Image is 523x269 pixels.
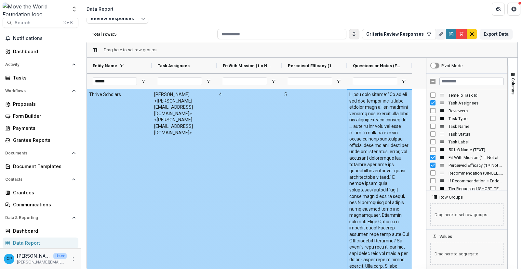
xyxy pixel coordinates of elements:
[439,195,463,200] span: Row Groups
[3,238,78,248] a: Data Report
[3,135,78,145] a: Grantee Reports
[5,62,69,67] span: Activity
[13,36,76,41] span: Notifications
[3,3,67,16] img: Move the World Foundation logo
[3,199,78,210] a: Communications
[53,253,67,259] p: User
[449,178,503,183] span: If Recommendation = Endorse and Applicant = Prior Grantee, do you think we should fund at a highe...
[87,13,138,24] button: Review Responses
[13,239,73,246] div: Data Report
[426,177,507,185] div: If Recommendation = Endorse and Applicant = Prior Grantee, do you think we should fund at a highe...
[430,243,503,265] span: Drag here to aggregate
[154,92,215,136] span: [PERSON_NAME] <[PERSON_NAME][EMAIL_ADDRESS][DOMAIN_NAME]> <[PERSON_NAME][EMAIL_ADDRESS][DOMAIN_NA...
[449,108,503,113] span: Reviewers
[3,46,78,57] a: Dashboard
[480,29,513,39] button: Export Data
[426,130,507,138] div: Task Status Column
[5,151,69,155] span: Documents
[61,19,74,26] div: ⌘ + K
[3,59,78,70] button: Open Activity
[13,74,73,81] div: Tasks
[104,47,156,52] div: Row Groups
[104,47,156,52] span: Drag here to set row groups
[93,63,117,68] span: Entity Name
[288,63,336,68] span: Perceived Efficacy (1 = Not at all, 5 = Extremely) (RATING)
[426,200,507,229] div: Row Groups
[13,201,73,208] div: Communications
[492,3,505,16] button: Partners
[3,86,78,96] button: Open Workflows
[7,257,12,261] div: Christina Pappas
[3,72,78,83] a: Tasks
[3,18,78,28] button: Search...
[430,203,503,226] span: Drag here to set row groups
[13,125,73,131] div: Payments
[141,79,146,84] button: Open Filter Menu
[13,48,73,55] div: Dashboard
[219,92,280,98] span: 4
[436,29,446,39] button: Rename
[456,29,467,39] button: Delete
[158,63,190,68] span: Task Assignees
[426,146,507,153] div: 501c3 Name (TEXT) Column
[467,29,477,39] button: default
[93,78,137,85] input: Entity Name Filter Input
[5,215,69,220] span: Data & Reporting
[3,99,78,109] a: Proposals
[3,187,78,198] a: Grantees
[426,161,507,169] div: Perceived Efficacy (1 = Not at all, 5 = Extremely) (RATING) Column
[288,78,332,85] input: Perceived Efficacy (1 = Not at all, 5 = Extremely) (RATING) Filter Input
[13,137,73,143] div: Grantee Reports
[507,3,520,16] button: Get Help
[5,177,69,182] span: Contacts
[449,124,503,129] span: Task Name
[3,33,78,43] button: Notifications
[349,29,359,39] button: Toggle auto height
[223,63,271,68] span: Fit With Mission (1 = Not at all, 5 = Extremely Likely) (RATING)
[3,123,78,133] a: Payments
[158,78,202,85] input: Task Assignees Filter Input
[426,99,507,107] div: Task Assignees Column
[17,252,51,259] p: [PERSON_NAME]
[15,20,59,26] span: Search...
[13,113,73,119] div: Form Builder
[449,147,503,152] span: 501c3 Name (TEXT)
[426,153,507,161] div: Fit With Mission (1 = Not at all, 5 = Extremely Likely) (RATING) Column
[441,63,463,68] div: Pivot Mode
[449,116,503,121] span: Task Type
[138,13,148,24] button: Edit selected report
[439,78,503,85] input: Filter Columns Input
[69,255,77,263] button: More
[449,163,503,168] span: Perceived Efficacy (1 = Not at all, 5 = Extremely) (RATING)
[449,155,503,160] span: Fit With Mission (1 = Not at all, 5 = Extremely Likely) (RATING)
[426,239,507,269] div: Values
[3,174,78,185] button: Open Contacts
[353,78,397,85] input: Questions or Notes (FORMATTED_TEXT) Filter Input
[446,29,456,39] button: Save
[3,213,78,223] button: Open Data & Reporting
[70,3,79,16] button: Open entity switcher
[426,122,507,130] div: Task Name Column
[3,226,78,236] a: Dashboard
[5,89,69,93] span: Workflows
[13,227,73,234] div: Dashboard
[284,92,345,98] span: 5
[426,115,507,122] div: Task Type Column
[426,185,507,192] div: Tier Requested (SHORT_TEXT) Column
[449,171,503,176] span: Recommendation (SINGLE_RESPONSE)
[223,78,267,85] input: Fit With Mission (1 = Not at all, 5 = Extremely Likely) (RATING) Filter Input
[17,259,67,265] p: [PERSON_NAME][EMAIL_ADDRESS][DOMAIN_NAME]
[426,107,507,115] div: Reviewers Column
[3,161,78,172] a: Document Templates
[336,79,341,84] button: Open Filter Menu
[13,101,73,107] div: Proposals
[353,63,401,68] span: Questions or Notes (FORMATTED_TEXT)
[3,111,78,121] a: Form Builder
[439,234,452,239] span: Values
[13,163,73,170] div: Document Templates
[426,138,507,146] div: Task Label Column
[449,101,503,105] span: Task Assignees
[449,93,503,98] span: Temelio Task Id
[13,189,73,196] div: Grantees
[401,79,406,84] button: Open Filter Menu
